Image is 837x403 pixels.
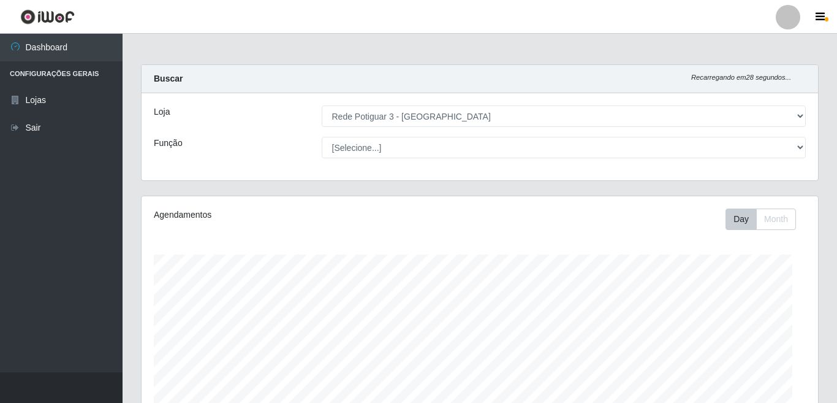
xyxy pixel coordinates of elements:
[756,209,796,230] button: Month
[154,74,183,83] strong: Buscar
[154,209,415,221] div: Agendamentos
[691,74,791,81] i: Recarregando em 28 segundos...
[20,9,75,25] img: CoreUI Logo
[725,209,806,230] div: Toolbar with button groups
[725,209,796,230] div: First group
[154,106,170,118] label: Loja
[725,209,757,230] button: Day
[154,137,183,150] label: Função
